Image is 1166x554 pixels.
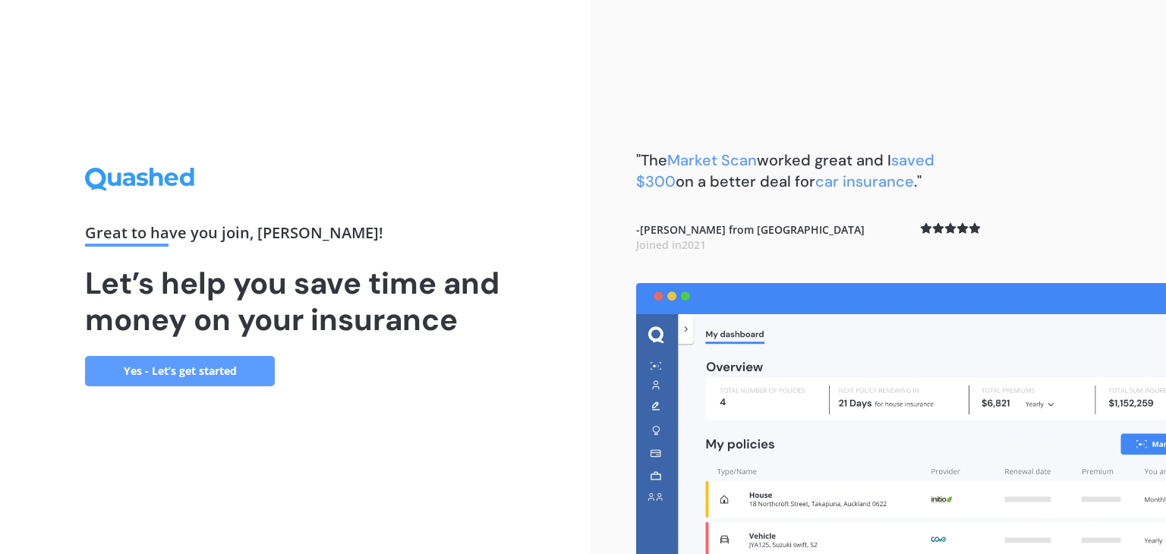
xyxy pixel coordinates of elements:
[85,265,506,338] h1: Let’s help you save time and money on your insurance
[636,150,934,191] b: "The worked great and I on a better deal for ."
[636,222,865,252] b: - [PERSON_NAME] from [GEOGRAPHIC_DATA]
[85,356,275,386] a: Yes - Let’s get started
[667,150,757,170] span: Market Scan
[636,283,1166,554] img: dashboard.webp
[85,225,506,247] div: Great to have you join , [PERSON_NAME] !
[636,238,706,252] span: Joined in 2021
[815,172,914,191] span: car insurance
[636,150,934,191] span: saved $300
